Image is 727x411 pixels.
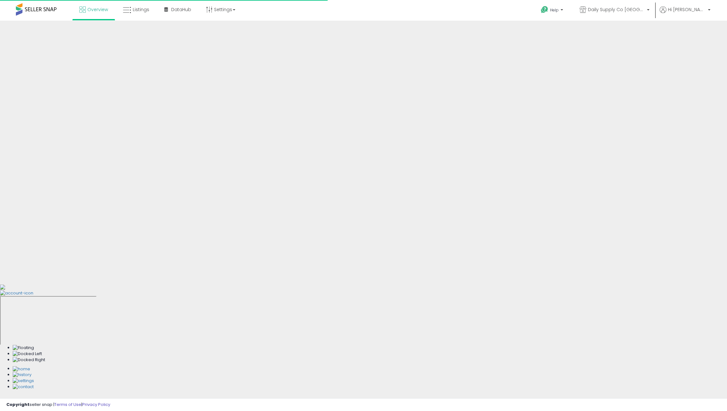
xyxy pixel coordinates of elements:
img: Settings [13,378,34,384]
img: Docked Left [13,351,42,357]
img: History [13,372,31,378]
i: Get Help [541,6,549,14]
span: DataHub [171,6,191,13]
img: Contact [13,384,34,390]
span: Help [550,7,559,13]
img: Floating [13,345,34,351]
span: Listings [133,6,149,13]
a: Help [536,1,569,21]
span: Hi [PERSON_NAME] [668,6,706,13]
span: Daily Supply Co [GEOGRAPHIC_DATA] [588,6,645,13]
a: Hi [PERSON_NAME] [660,6,710,21]
span: Overview [87,6,108,13]
img: Home [13,366,30,372]
img: Docked Right [13,357,45,363]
